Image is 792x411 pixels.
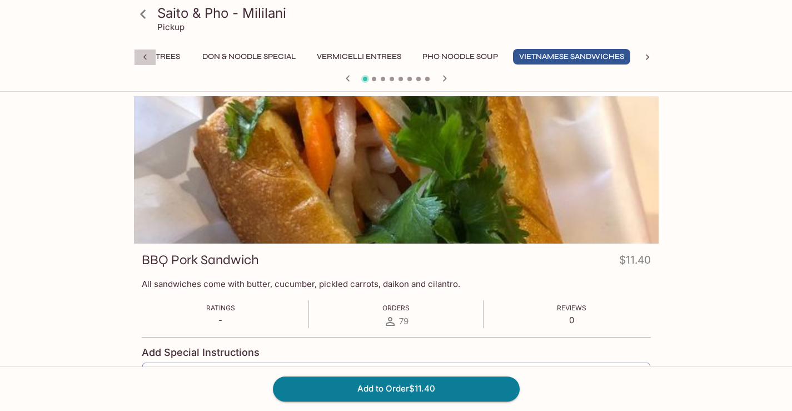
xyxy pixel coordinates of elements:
[142,251,259,269] h3: BBQ Pork Sandwich
[513,49,630,65] button: Vietnamese Sandwiches
[273,377,520,401] button: Add to Order$11.40
[196,49,302,65] button: Don & Noodle Special
[557,304,586,312] span: Reviews
[416,49,504,65] button: Pho Noodle Soup
[399,316,409,326] span: 79
[619,251,651,273] h4: $11.40
[206,315,235,325] p: -
[134,96,659,244] div: BBQ Pork Sandwich
[557,315,586,325] p: 0
[206,304,235,312] span: Ratings
[157,22,185,32] p: Pickup
[142,346,651,359] h4: Add Special Instructions
[311,49,407,65] button: Vermicelli Entrees
[382,304,410,312] span: Orders
[157,4,654,22] h3: Saito & Pho - Mililani
[142,279,651,289] p: All sandwiches come with butter, cucumber, pickled carrots, daikon and cilantro.
[137,49,187,65] button: Entrees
